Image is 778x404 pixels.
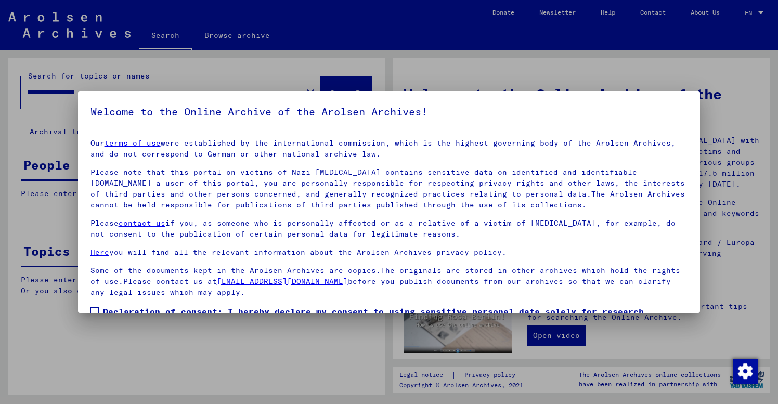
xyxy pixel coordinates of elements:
[732,358,757,383] div: Change consent
[90,247,688,258] p: you will find all the relevant information about the Arolsen Archives privacy policy.
[217,277,348,286] a: [EMAIL_ADDRESS][DOMAIN_NAME]
[90,218,688,240] p: Please if you, as someone who is personally affected or as a relative of a victim of [MEDICAL_DAT...
[90,265,688,298] p: Some of the documents kept in the Arolsen Archives are copies.The originals are stored in other a...
[119,218,165,228] a: contact us
[90,247,109,257] a: Here
[733,359,758,384] img: Change consent
[105,138,161,148] a: terms of use
[90,138,688,160] p: Our were established by the international commission, which is the highest governing body of the ...
[103,305,688,343] span: Declaration of consent: I hereby declare my consent to using sensitive personal data solely for r...
[90,167,688,211] p: Please note that this portal on victims of Nazi [MEDICAL_DATA] contains sensitive data on identif...
[90,103,688,120] h5: Welcome to the Online Archive of the Arolsen Archives!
